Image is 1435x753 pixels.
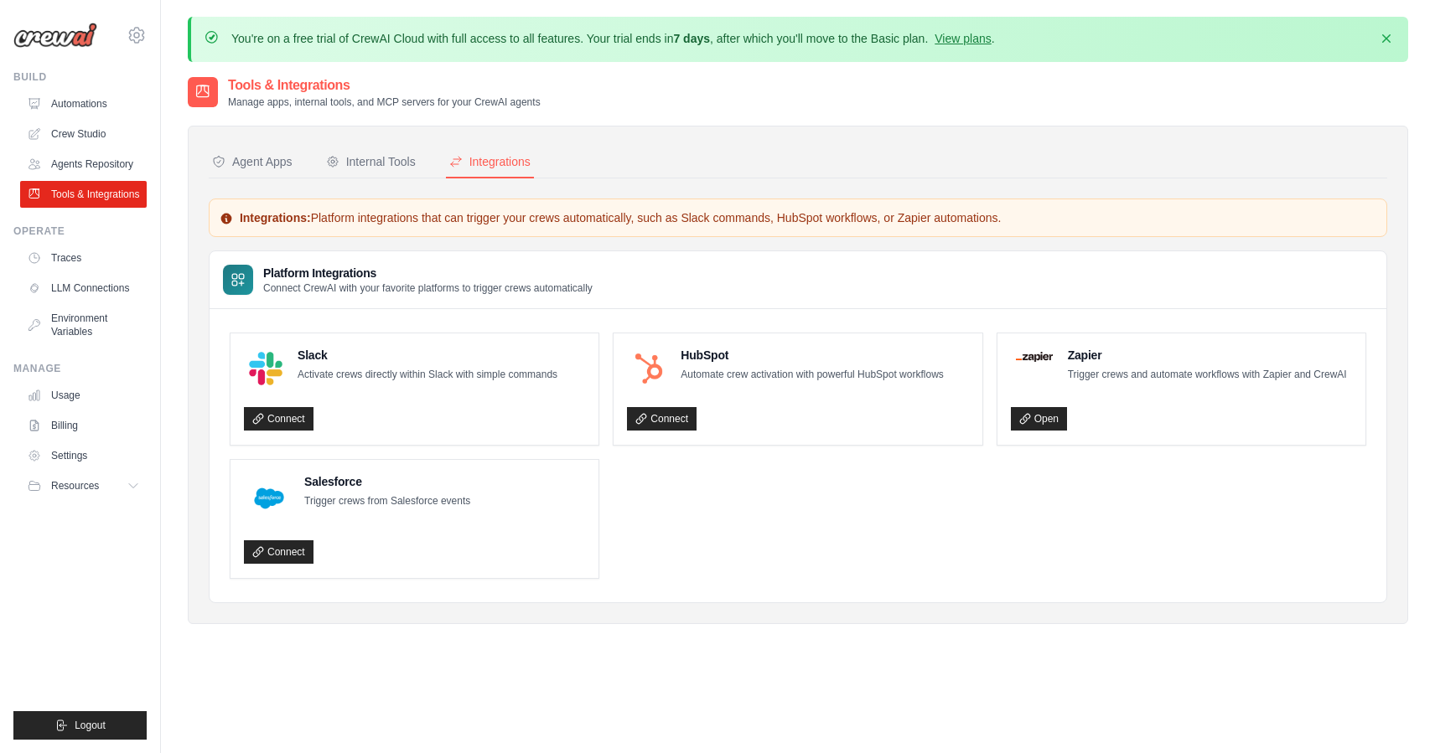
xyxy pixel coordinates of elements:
[244,540,313,564] a: Connect
[228,75,541,95] h2: Tools & Integrations
[1068,367,1347,384] p: Trigger crews and automate workflows with Zapier and CrewAI
[220,209,1376,226] p: Platform integrations that can trigger your crews automatically, such as Slack commands, HubSpot ...
[13,23,97,48] img: Logo
[212,153,293,170] div: Agent Apps
[304,473,470,490] h4: Salesforce
[13,711,147,740] button: Logout
[13,362,147,375] div: Manage
[20,90,147,117] a: Automations
[20,382,147,409] a: Usage
[681,347,943,364] h4: HubSpot
[20,121,147,147] a: Crew Studio
[249,478,289,518] img: Salesforce Logo
[1016,352,1053,362] img: Zapier Logo
[298,367,557,384] p: Activate crews directly within Slack with simple commands
[75,719,106,732] span: Logout
[20,412,147,439] a: Billing
[20,245,147,271] a: Traces
[20,305,147,345] a: Environment Variables
[326,153,416,170] div: Internal Tools
[231,30,995,47] p: You're on a free trial of CrewAI Cloud with full access to all features. Your trial ends in , aft...
[263,265,593,281] h3: Platform Integrations
[632,352,666,385] img: HubSpot Logo
[1011,407,1067,431] a: Open
[20,442,147,469] a: Settings
[240,211,311,224] strong: Integrations:
[20,151,147,178] a: Agents Repository
[13,70,147,84] div: Build
[20,472,147,499] button: Resources
[13,224,147,238] div: Operate
[627,407,697,431] a: Connect
[209,147,296,178] button: Agent Apps
[20,181,147,208] a: Tools & Integrations
[244,407,313,431] a: Connect
[681,367,943,384] p: Automate crew activation with powerful HubSpot workflows
[298,347,557,364] h4: Slack
[51,479,99,493] span: Resources
[263,281,593,295] p: Connect CrewAI with your favorite platforms to trigger crews automatically
[20,275,147,302] a: LLM Connections
[304,493,470,510] p: Trigger crews from Salesforce events
[1068,347,1347,364] h4: Zapier
[449,153,531,170] div: Integrations
[446,147,534,178] button: Integrations
[323,147,419,178] button: Internal Tools
[673,32,710,45] strong: 7 days
[228,95,541,109] p: Manage apps, internal tools, and MCP servers for your CrewAI agents
[935,32,991,45] a: View plans
[249,352,282,385] img: Slack Logo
